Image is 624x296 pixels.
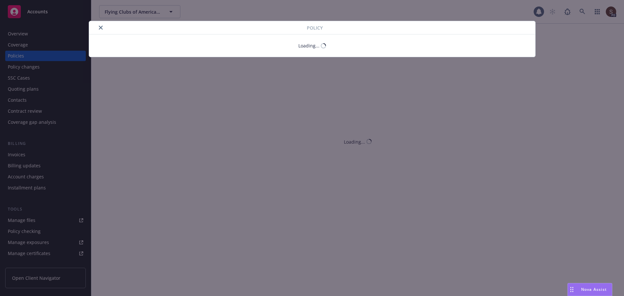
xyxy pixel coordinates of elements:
[581,287,607,292] span: Nova Assist
[567,283,612,296] button: Nova Assist
[97,24,105,32] button: close
[298,42,319,49] div: Loading...
[307,24,323,31] span: Policy
[568,283,576,296] div: Drag to move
